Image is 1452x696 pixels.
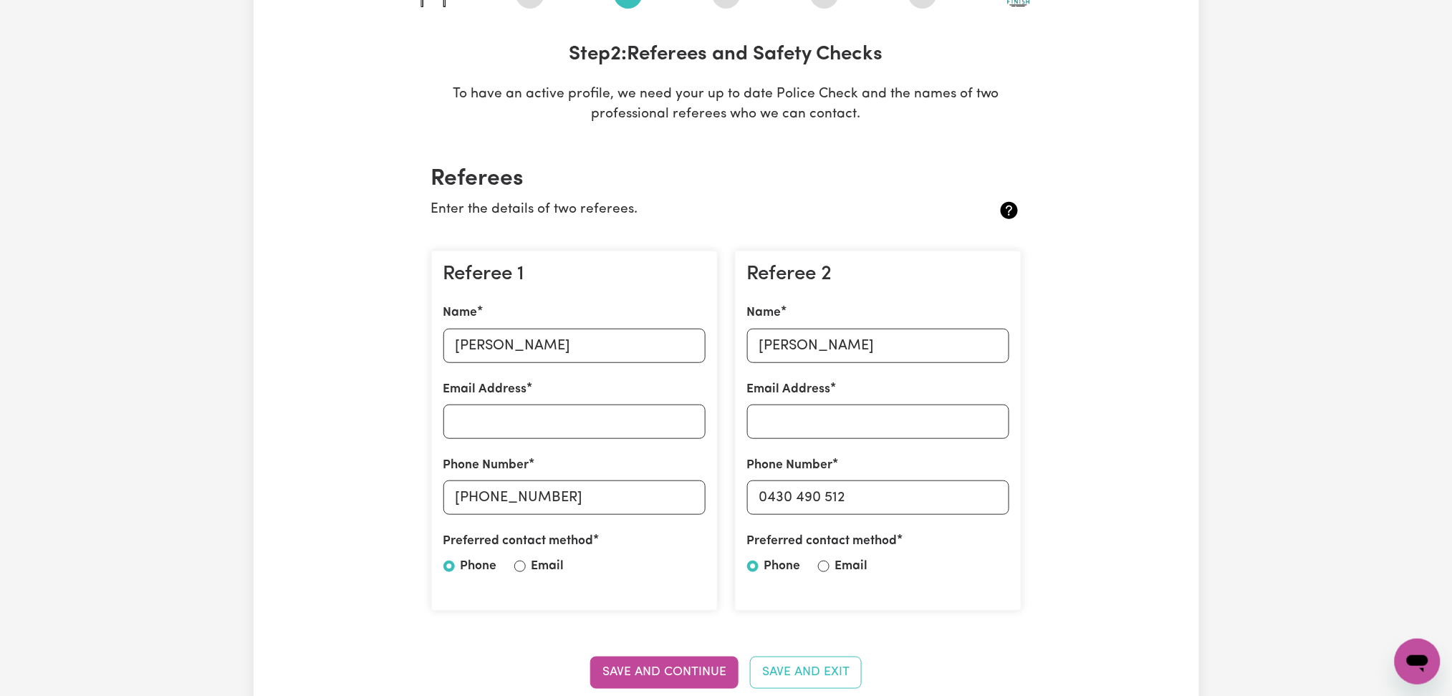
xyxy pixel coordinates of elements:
[420,84,1033,126] p: To have an active profile, we need your up to date Police Check and the names of two professional...
[443,532,594,551] label: Preferred contact method
[747,304,782,322] label: Name
[747,532,898,551] label: Preferred contact method
[747,456,833,475] label: Phone Number
[747,263,1009,287] h3: Referee 2
[443,456,529,475] label: Phone Number
[443,304,478,322] label: Name
[750,657,862,688] button: Save and Exit
[461,557,497,576] label: Phone
[443,380,527,399] label: Email Address
[590,657,739,688] button: Save and Continue
[443,263,706,287] h3: Referee 1
[747,380,831,399] label: Email Address
[431,200,923,221] p: Enter the details of two referees.
[835,557,868,576] label: Email
[532,557,564,576] label: Email
[431,165,1021,193] h2: Referees
[420,43,1033,67] h3: Step 2 : Referees and Safety Checks
[1395,639,1441,685] iframe: Button to launch messaging window
[764,557,801,576] label: Phone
